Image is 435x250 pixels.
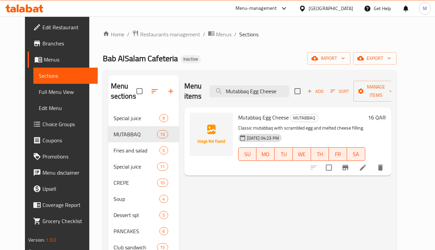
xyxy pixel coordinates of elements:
[108,142,179,158] div: Fries and salad5
[39,88,92,96] span: Full Menu View
[159,211,168,219] div: items
[372,159,389,176] button: delete
[331,87,349,95] span: Sort
[42,23,92,31] span: Edit Restaurant
[39,104,92,112] span: Edit Menu
[256,147,275,161] button: MO
[114,130,157,138] span: MUTABBAQ
[347,147,365,161] button: SA
[259,149,272,159] span: MO
[210,85,289,97] input: search
[311,147,329,161] button: TH
[157,130,168,138] div: items
[359,54,391,63] span: export
[114,179,157,187] div: CREPE
[42,39,92,47] span: Branches
[184,81,202,101] h2: Menu items
[181,55,201,63] div: Inactive
[159,146,168,154] div: items
[208,30,231,39] a: Menus
[108,110,179,126] div: Special juice9
[28,165,98,181] a: Menu disclaimer
[160,228,167,235] span: 6
[114,227,160,235] div: PANCAKES
[108,175,179,191] div: CREPE10
[326,86,353,97] span: Sort items
[159,114,168,122] div: items
[39,72,92,80] span: Sections
[307,52,350,65] button: import
[108,223,179,239] div: PANCAKES6
[103,51,178,66] span: Bab AlSalam Cafeteria
[28,19,98,35] a: Edit Restaurant
[353,52,397,65] button: export
[329,147,347,161] button: FR
[114,163,157,171] span: Special juice
[114,114,160,122] span: Special juice
[103,30,397,39] nav: breadcrumb
[157,164,167,170] span: 11
[238,147,257,161] button: SU
[160,115,167,121] span: 9
[337,159,353,176] button: Branch-specific-item
[127,30,129,38] li: /
[329,86,351,97] button: Sort
[350,149,363,159] span: SA
[28,51,98,68] a: Menus
[353,81,399,102] button: Manage items
[238,112,289,122] span: Mutabbaq Egg Cheese
[28,236,45,244] span: Version:
[239,30,258,38] span: Sections
[296,149,308,159] span: WE
[216,30,231,38] span: Menus
[305,86,326,97] span: Add item
[241,149,254,159] span: SU
[33,68,98,84] a: Sections
[114,146,160,154] span: Fries and salad
[28,132,98,148] a: Coupons
[423,5,427,12] span: M
[314,149,327,159] span: TH
[277,149,290,159] span: TU
[28,197,98,213] a: Coverage Report
[28,213,98,229] a: Grocery Checklist
[108,191,179,207] div: Soup4
[132,84,147,98] span: Select all sections
[293,147,311,161] button: WE
[140,30,200,38] span: Restaurants management
[114,195,160,203] span: Soup
[28,148,98,165] a: Promotions
[157,180,167,186] span: 10
[238,124,365,132] p: Classic mutabbaq with scrambled egg and melted cheese filling.
[159,227,168,235] div: items
[42,169,92,177] span: Menu disclaimer
[132,30,200,39] a: Restaurants management
[147,83,163,99] span: Sort sections
[160,196,167,202] span: 4
[42,185,92,193] span: Upsell
[108,158,179,175] div: Special juice11
[103,30,124,38] a: Home
[33,100,98,116] a: Edit Menu
[163,83,179,99] button: Add section
[359,164,367,172] a: Edit menu item
[332,149,344,159] span: FR
[359,83,393,100] span: Manage items
[236,4,277,12] div: Menu-management
[309,5,353,12] div: [GEOGRAPHIC_DATA]
[190,113,233,156] img: Mutabbaq Egg Cheese
[114,211,160,219] span: Dessert spl
[42,201,92,209] span: Coverage Report
[44,56,92,64] span: Menus
[42,217,92,225] span: Grocery Checklist
[33,84,98,100] a: Full Menu View
[111,81,136,101] h2: Menu sections
[160,212,167,218] span: 5
[157,163,168,171] div: items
